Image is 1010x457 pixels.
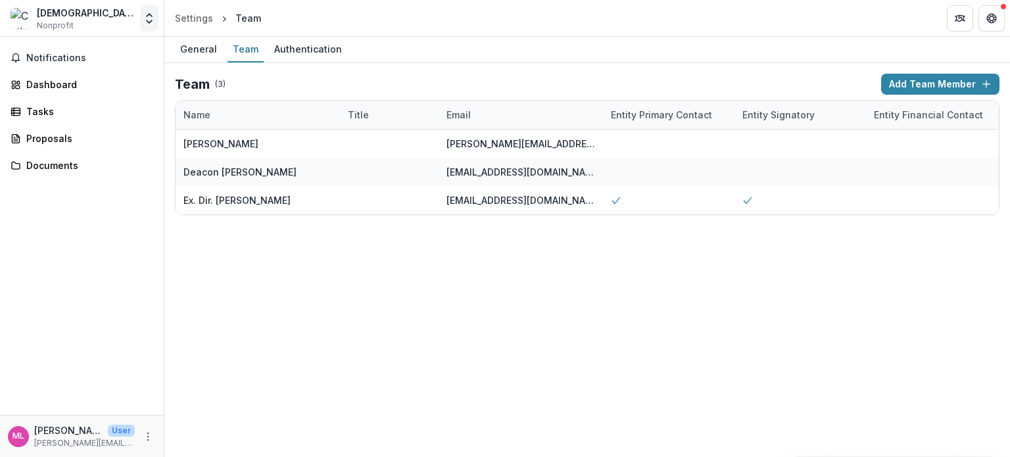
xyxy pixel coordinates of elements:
[5,47,158,68] button: Notifications
[866,101,998,129] div: Entity Financial Contact
[170,9,218,28] a: Settings
[978,5,1005,32] button: Get Help
[5,101,158,122] a: Tasks
[12,432,24,441] div: Melanie Lambert
[176,101,340,129] div: Name
[108,425,135,437] p: User
[26,53,153,64] span: Notifications
[603,108,720,122] div: Entity Primary Contact
[446,137,595,151] div: [PERSON_NAME][EMAIL_ADDRESS][DOMAIN_NAME]
[269,39,347,59] div: Authentication
[5,128,158,149] a: Proposals
[183,137,258,151] div: [PERSON_NAME]
[140,5,158,32] button: Open entity switcher
[439,101,603,129] div: Email
[603,101,734,129] div: Entity Primary Contact
[439,108,479,122] div: Email
[37,6,135,20] div: [DEMOGRAPHIC_DATA] World Mission
[26,105,148,118] div: Tasks
[26,132,148,145] div: Proposals
[175,76,210,92] h2: Team
[340,108,377,122] div: Title
[734,101,866,129] div: Entity Signatory
[34,423,103,437] p: [PERSON_NAME]
[140,429,156,445] button: More
[215,78,226,90] p: ( 3 )
[269,37,347,62] a: Authentication
[170,9,266,28] nav: breadcrumb
[881,74,999,95] button: Add Team Member
[866,108,991,122] div: Entity Financial Contact
[235,11,261,25] div: Team
[11,8,32,29] img: Catholic World Mission
[175,11,213,25] div: Settings
[175,37,222,62] a: General
[26,158,148,172] div: Documents
[175,39,222,59] div: General
[228,37,264,62] a: Team
[26,78,148,91] div: Dashboard
[183,193,291,207] div: Ex. Dir. [PERSON_NAME]
[228,39,264,59] div: Team
[947,5,973,32] button: Partners
[340,101,439,129] div: Title
[5,74,158,95] a: Dashboard
[446,165,595,179] div: [EMAIL_ADDRESS][DOMAIN_NAME]
[446,193,595,207] div: [EMAIL_ADDRESS][DOMAIN_NAME]
[183,165,297,179] div: Deacon [PERSON_NAME]
[5,155,158,176] a: Documents
[34,437,135,449] p: [PERSON_NAME][EMAIL_ADDRESS][DOMAIN_NAME]
[37,20,74,32] span: Nonprofit
[734,108,823,122] div: Entity Signatory
[176,108,218,122] div: Name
